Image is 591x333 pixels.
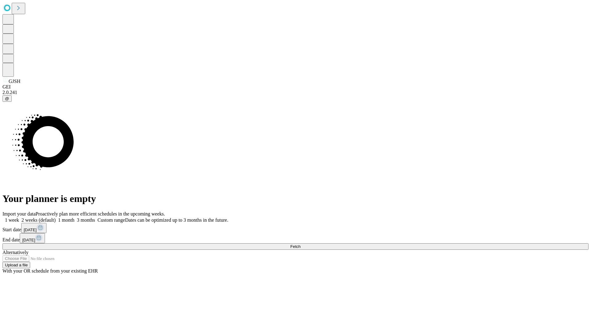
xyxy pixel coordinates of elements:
div: End date [2,233,589,243]
div: 2.0.241 [2,90,589,95]
span: 1 month [58,217,74,223]
span: With your OR schedule from your existing EHR [2,268,98,273]
button: [DATE] [21,223,46,233]
span: GJSH [9,79,20,84]
span: 3 months [77,217,95,223]
span: Proactively plan more efficient schedules in the upcoming weeks. [36,211,165,216]
span: 2 weeks (default) [22,217,56,223]
div: GEI [2,84,589,90]
span: Fetch [290,244,300,249]
span: Custom range [98,217,125,223]
span: 1 week [5,217,19,223]
div: Start date [2,223,589,233]
span: Alternatively [2,250,28,255]
h1: Your planner is empty [2,193,589,204]
button: Fetch [2,243,589,250]
span: @ [5,96,9,101]
button: @ [2,95,12,102]
span: [DATE] [24,228,37,232]
button: [DATE] [20,233,45,243]
span: Import your data [2,211,36,216]
span: [DATE] [22,238,35,242]
button: Upload a file [2,262,30,268]
span: Dates can be optimized up to 3 months in the future. [125,217,228,223]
